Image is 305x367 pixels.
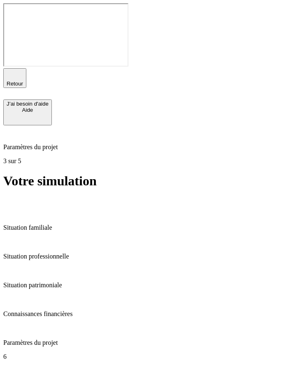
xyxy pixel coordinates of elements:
[3,224,302,231] p: Situation familiale
[7,107,49,113] div: Aide
[3,143,302,151] p: Paramètres du projet
[3,68,26,88] button: Retour
[7,101,49,107] div: J’ai besoin d'aide
[3,353,302,360] p: 6
[3,99,52,125] button: J’ai besoin d'aideAide
[3,253,302,260] p: Situation professionnelle
[3,310,302,318] p: Connaissances financières
[3,173,302,189] h1: Votre simulation
[3,339,302,346] p: Paramètres du projet
[7,81,23,87] span: Retour
[3,157,302,165] p: 3 sur 5
[3,282,302,289] p: Situation patrimoniale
